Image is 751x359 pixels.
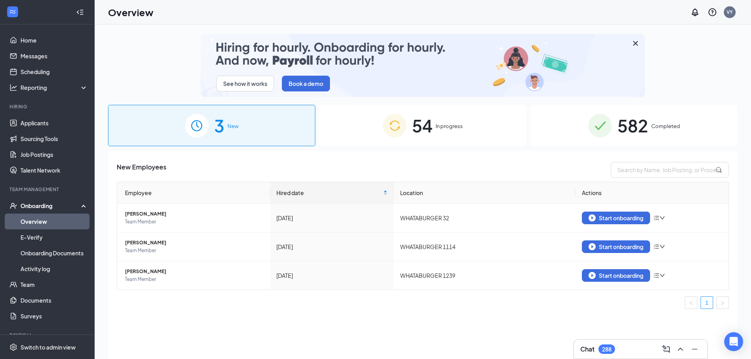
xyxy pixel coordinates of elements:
[20,292,88,308] a: Documents
[9,343,17,351] svg: Settings
[685,296,697,309] button: left
[20,32,88,48] a: Home
[125,247,264,255] span: Team Member
[20,147,88,162] a: Job Postings
[589,214,643,221] div: Start onboarding
[685,296,697,309] li: Previous Page
[201,34,645,97] img: payroll-small.gif
[631,39,640,48] svg: Cross
[20,131,88,147] a: Sourcing Tools
[724,332,743,351] div: Open Intercom Messenger
[662,344,671,354] svg: ComposeMessage
[125,218,264,226] span: Team Member
[436,122,463,130] span: In progress
[20,48,88,64] a: Messages
[602,346,611,353] div: 288
[20,308,88,324] a: Surveys
[214,112,224,139] span: 3
[576,182,729,204] th: Actions
[690,7,700,17] svg: Notifications
[653,272,660,279] span: bars
[660,215,665,221] span: down
[276,271,388,280] div: [DATE]
[720,301,725,305] span: right
[589,272,643,279] div: Start onboarding
[716,296,729,309] li: Next Page
[125,210,264,218] span: [PERSON_NAME]
[611,162,729,178] input: Search by Name, Job Posting, or Process
[582,240,650,253] button: Start onboarding
[701,297,713,309] a: 1
[580,345,594,353] h3: Chat
[20,64,88,80] a: Scheduling
[653,215,660,221] span: bars
[20,277,88,292] a: Team
[276,214,388,222] div: [DATE]
[660,343,673,355] button: ComposeMessage
[688,343,701,355] button: Minimize
[617,112,648,139] span: 582
[20,84,88,91] div: Reporting
[9,8,17,16] svg: WorkstreamLogo
[716,296,729,309] button: right
[9,332,86,339] div: Payroll
[653,244,660,250] span: bars
[20,229,88,245] a: E-Verify
[9,84,17,91] svg: Analysis
[20,202,81,210] div: Onboarding
[394,182,576,204] th: Location
[9,186,86,193] div: Team Management
[20,162,88,178] a: Talent Network
[20,214,88,229] a: Overview
[690,344,699,354] svg: Minimize
[9,103,86,110] div: Hiring
[117,162,166,178] span: New Employees
[117,182,270,204] th: Employee
[660,273,665,278] span: down
[674,343,687,355] button: ChevronUp
[689,301,693,305] span: left
[582,269,650,282] button: Start onboarding
[727,9,733,15] div: VY
[651,122,680,130] span: Completed
[125,239,264,247] span: [PERSON_NAME]
[394,204,576,233] td: WHATABURGER 32
[108,6,153,19] h1: Overview
[125,268,264,275] span: [PERSON_NAME]
[216,76,274,91] button: See how it works
[394,261,576,290] td: WHATABURGER 1239
[701,296,713,309] li: 1
[589,243,643,250] div: Start onboarding
[708,7,717,17] svg: QuestionInfo
[582,212,650,224] button: Start onboarding
[276,242,388,251] div: [DATE]
[9,202,17,210] svg: UserCheck
[20,115,88,131] a: Applicants
[20,261,88,277] a: Activity log
[125,275,264,283] span: Team Member
[227,122,239,130] span: New
[394,233,576,261] td: WHATABURGER 1114
[20,343,76,351] div: Switch to admin view
[282,76,330,91] button: Book a demo
[276,188,382,197] span: Hired date
[660,244,665,249] span: down
[20,245,88,261] a: Onboarding Documents
[412,112,432,139] span: 54
[676,344,685,354] svg: ChevronUp
[76,8,84,16] svg: Collapse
